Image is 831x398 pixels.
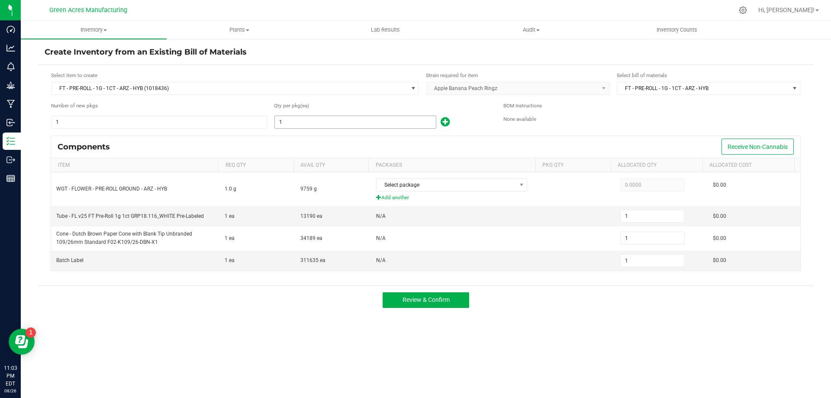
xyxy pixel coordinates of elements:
[6,62,15,71] inline-svg: Monitoring
[225,257,235,263] span: 1 ea
[56,231,192,245] span: Cone - Dutch Brown Paper Cone with Blank Tip Unbranded 109/26mm Standard F02-K109/26-DBN-X1
[426,72,478,78] span: Strain required for item
[56,257,84,263] span: Batch Label
[51,72,97,78] span: Select item to create
[376,194,534,202] span: Add another
[6,137,15,146] inline-svg: Inventory
[535,158,611,173] th: Pkg Qty
[376,257,386,263] span: N/A
[4,364,17,388] p: 11:03 PM EDT
[52,82,408,94] span: FT - PRE-ROLL - 1G - 1CT - ARZ - HYB (1018436)
[721,139,794,155] button: Receive Non-Cannabis
[503,116,536,122] span: None available
[274,102,300,110] span: Quantity per package (ea)
[293,158,369,173] th: Avail Qty
[300,257,325,263] span: 311635 ea
[6,100,15,108] inline-svg: Manufacturing
[26,327,36,338] iframe: Resource center unread badge
[6,174,15,183] inline-svg: Reports
[436,121,450,127] span: Add new output
[51,102,98,110] span: Number of new packages to create
[300,213,322,219] span: 13190 ea
[713,257,726,263] span: $0.00
[4,388,17,394] p: 08/26
[56,186,167,192] span: WGT - FLOWER - PRE-ROLL GROUND - ARZ - HYB
[21,21,167,39] a: Inventory
[6,44,15,52] inline-svg: Analytics
[713,182,726,188] span: $0.00
[604,21,750,39] a: Inventory Counts
[376,213,386,219] span: N/A
[645,26,709,34] span: Inventory Counts
[368,158,535,173] th: Packages
[56,213,204,219] span: Tube - FL v25 FT Pre-Roll 1g 1ct GRP18.116_WHITE Pre-Labeled
[6,81,15,90] inline-svg: Grow
[611,158,702,173] th: Allocated Qty
[58,142,116,152] div: Components
[702,158,794,173] th: Allocated Cost
[617,82,789,94] span: FT - PRE-ROLL - 1G - 1CT - ARZ - HYB
[503,103,542,109] span: BOM Instructions
[167,21,312,39] a: Plants
[6,155,15,164] inline-svg: Outbound
[300,186,317,192] span: 9759 g
[376,235,386,241] span: N/A
[225,213,235,219] span: 1 ea
[9,329,35,355] iframe: Resource center
[758,6,815,13] span: Hi, [PERSON_NAME]!
[459,26,604,34] span: Audit
[6,118,15,127] inline-svg: Inbound
[49,6,127,14] span: Green Acres Manufacturing
[383,292,469,308] button: Review & Confirm
[617,72,667,78] span: Select bill of materials
[458,21,604,39] a: Audit
[300,102,308,110] span: (ea)
[45,47,807,58] h4: Create Inventory from an Existing Bill of Materials
[6,25,15,34] inline-svg: Dashboard
[359,26,412,34] span: Lab Results
[225,235,235,241] span: 1 ea
[218,158,293,173] th: Req Qty
[403,296,450,303] span: Review & Confirm
[312,21,458,39] a: Lab Results
[21,26,167,34] span: Inventory
[377,179,516,191] span: Select package
[738,6,748,14] div: Manage settings
[167,26,312,34] span: Plants
[728,143,788,150] span: Receive Non-Cannabis
[713,213,726,219] span: $0.00
[300,235,322,241] span: 34189 ea
[713,235,726,241] span: $0.00
[51,158,218,173] th: Item
[225,186,236,192] span: 1.0 g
